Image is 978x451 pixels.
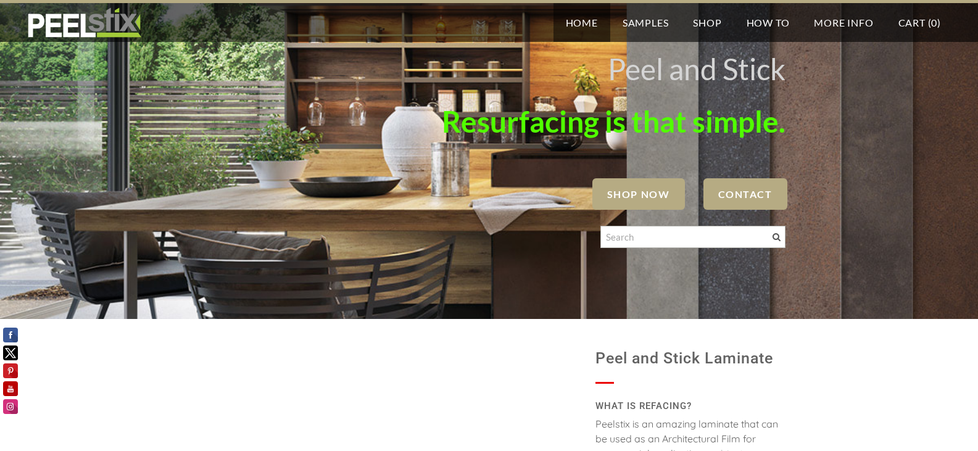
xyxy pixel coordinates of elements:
[610,3,681,42] a: Samples
[600,226,785,248] input: Search
[931,17,937,28] span: 0
[595,344,785,373] h1: Peel and Stick Laminate
[595,396,785,416] h2: WHAT IS REFACING?
[802,3,885,42] a: More Info
[703,178,787,210] a: Contact
[886,3,953,42] a: Cart (0)
[608,51,785,86] font: Peel and Stick ​
[773,233,781,241] span: Search
[734,3,802,42] a: How To
[25,7,144,38] img: REFACE SUPPLIES
[592,178,685,210] a: SHOP NOW
[681,3,734,42] a: Shop
[553,3,610,42] a: Home
[442,104,785,139] font: Resurfacing is that simple.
